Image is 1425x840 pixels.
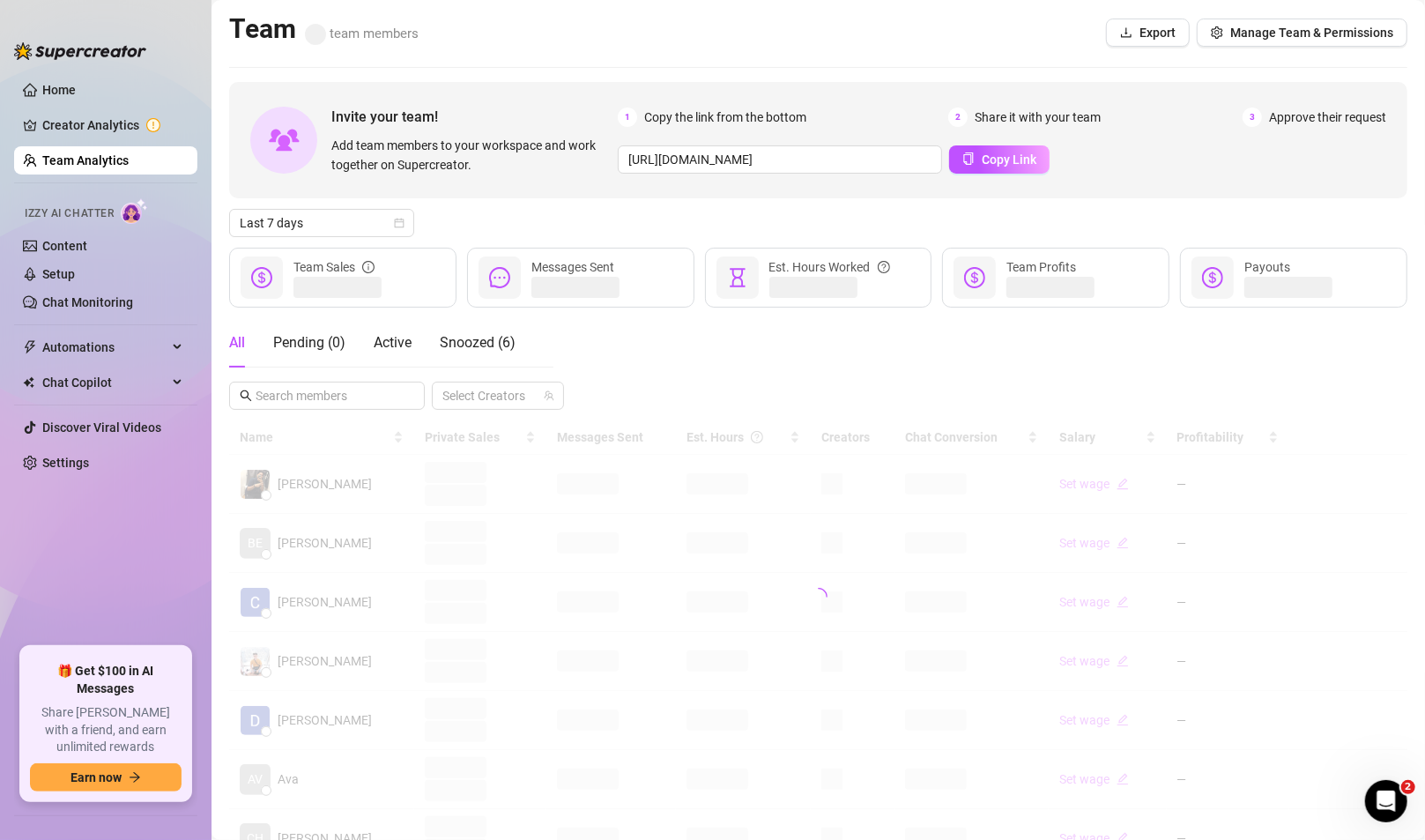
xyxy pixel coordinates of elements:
img: Chat Copilot [23,376,34,389]
span: team [544,390,554,401]
a: Team Analytics [42,153,129,167]
span: Manage Team & Permissions [1230,26,1393,40]
span: loading [810,588,828,606]
span: Payouts [1244,260,1290,274]
span: question-circle [878,257,890,277]
a: Content [42,239,87,253]
span: 2 [1401,780,1415,794]
span: Copy the link from the bottom [644,108,806,127]
span: Add team members to your workspace and work together on Supercreator. [331,136,611,175]
span: Invite your team! [331,106,618,128]
span: Earn now [71,770,122,784]
span: message [489,267,510,288]
span: 2 [948,108,968,127]
button: Earn nowarrow-right [30,763,182,792]
span: Share [PERSON_NAME] with a friend, and earn unlimited rewards [30,704,182,756]
h2: Team [229,12,419,46]
span: dollar-circle [251,267,272,288]
span: 🎁 Get $100 in AI Messages [30,663,182,697]
span: Active [374,334,412,351]
div: Est. Hours Worked [769,257,890,277]
span: Export [1139,26,1176,40]
a: Home [42,83,76,97]
img: AI Chatter [121,198,148,224]
a: Setup [42,267,75,281]
span: Approve their request [1269,108,1386,127]
span: Messages Sent [531,260,614,274]
span: Izzy AI Chatter [25,205,114,222]
span: Chat Copilot [42,368,167,397]
span: setting [1211,26,1223,39]
iframe: Intercom live chat [1365,780,1407,822]
a: Settings [42,456,89,470]
span: Automations [42,333,167,361]
div: Pending ( 0 ) [273,332,345,353]
input: Search members [256,386,400,405]
a: Chat Monitoring [42,295,133,309]
span: team members [305,26,419,41]
a: Creator Analytics exclamation-circle [42,111,183,139]
span: copy [962,152,975,165]
button: Export [1106,19,1190,47]
span: dollar-circle [1202,267,1223,288]
div: All [229,332,245,353]
span: Team Profits [1006,260,1076,274]
img: logo-BBDzfeDw.svg [14,42,146,60]
a: Discover Viral Videos [42,420,161,435]
span: Last 7 days [240,210,404,236]
span: download [1120,26,1132,39]
button: Copy Link [949,145,1050,174]
button: Manage Team & Permissions [1197,19,1407,47]
span: hourglass [727,267,748,288]
span: 1 [618,108,637,127]
span: search [240,390,252,402]
span: Copy Link [982,152,1036,167]
span: info-circle [362,257,375,277]
span: Share it with your team [975,108,1101,127]
span: arrow-right [129,771,141,784]
span: thunderbolt [23,340,37,354]
span: dollar-circle [964,267,985,288]
span: calendar [394,218,404,228]
span: 3 [1243,108,1262,127]
div: Team Sales [293,257,375,277]
span: Snoozed ( 6 ) [440,334,516,351]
